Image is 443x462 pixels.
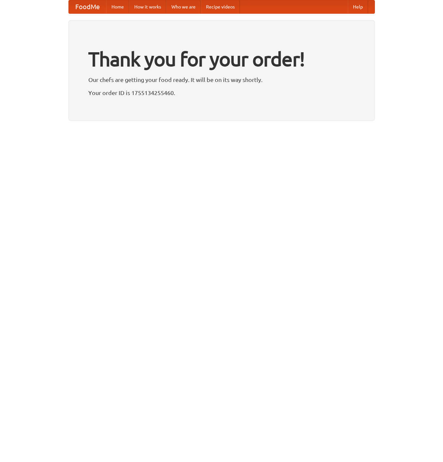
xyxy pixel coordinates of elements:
a: Recipe videos [201,0,240,13]
a: How it works [129,0,166,13]
p: Your order ID is 1755134255460. [88,88,355,98]
a: Home [106,0,129,13]
a: FoodMe [69,0,106,13]
a: Help [348,0,368,13]
h1: Thank you for your order! [88,43,355,75]
a: Who we are [166,0,201,13]
p: Our chefs are getting your food ready. It will be on its way shortly. [88,75,355,85]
